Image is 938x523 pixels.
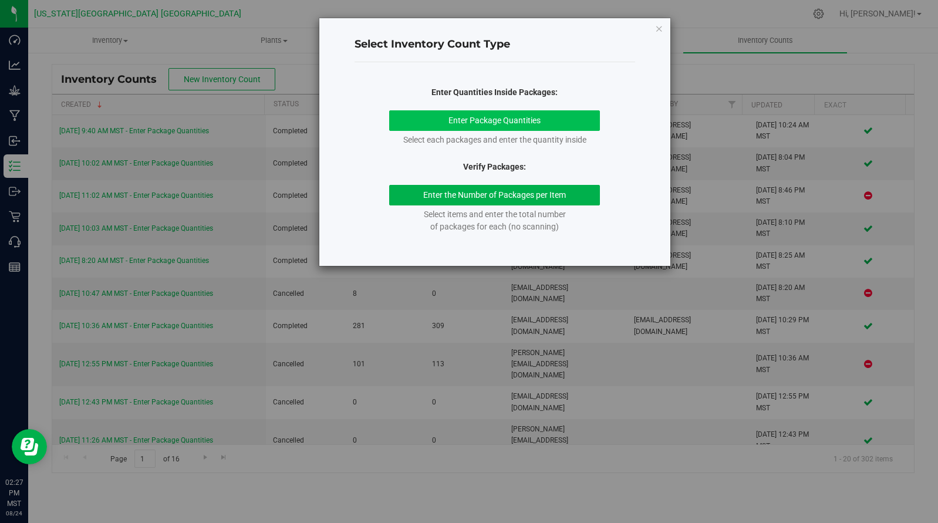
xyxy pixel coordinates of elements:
button: Enter the Number of Packages per Item [389,185,600,205]
h4: Select Inventory Count Type [355,37,635,52]
span: Enter Quantities Inside Packages: [431,87,558,97]
iframe: Resource center [12,429,47,464]
span: Select items and enter the total number of packages for each (no scanning) [424,210,566,231]
button: Enter Package Quantities [389,110,600,131]
span: Verify Packages: [463,162,526,171]
span: Select each packages and enter the quantity inside [403,135,586,144]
